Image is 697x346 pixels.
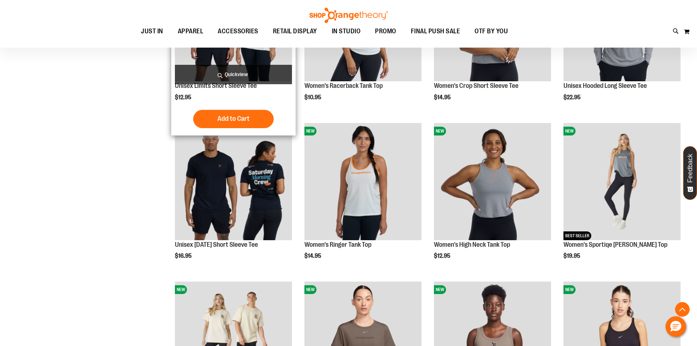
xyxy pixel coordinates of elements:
[217,115,250,123] span: Add to Cart
[467,23,515,40] a: OTF BY YOU
[563,82,647,89] a: Unisex Hooded Long Sleeve Tee
[563,241,667,248] a: Women's Sportiqe [PERSON_NAME] Top
[563,127,576,135] span: NEW
[134,23,170,40] a: JUST IN
[666,316,686,337] button: Hello, have a question? Let’s chat.
[430,119,555,278] div: product
[175,94,192,101] span: $12.95
[434,123,551,240] img: Image of Womens BB High Neck Tank Grey
[301,119,425,278] div: product
[434,127,446,135] span: NEW
[175,253,193,259] span: $16.95
[675,302,690,317] button: Back To Top
[563,123,681,241] a: Women's Sportiqe Janie Tank TopNEWBEST SELLER
[141,23,163,40] span: JUST IN
[210,23,266,40] a: ACCESSORIES
[563,285,576,294] span: NEW
[304,253,322,259] span: $14.95
[304,127,316,135] span: NEW
[273,23,317,40] span: RETAIL DISPLAY
[193,110,274,128] button: Add to Cart
[434,123,551,241] a: Image of Womens BB High Neck Tank GreyNEW
[304,123,421,240] img: Image of Womens Ringer Tank
[178,23,203,40] span: APPAREL
[368,23,404,40] a: PROMO
[175,241,258,248] a: Unisex [DATE] Short Sleeve Tee
[434,285,446,294] span: NEW
[304,82,383,89] a: Women's Racerback Tank Top
[266,23,325,40] a: RETAIL DISPLAY
[304,94,322,101] span: $10.95
[304,241,371,248] a: Women's Ringer Tank Top
[683,146,697,200] button: Feedback - Show survey
[175,82,257,89] a: Unisex Limits Short Sleeve Tee
[434,94,452,101] span: $14.95
[308,8,389,23] img: Shop Orangetheory
[404,23,468,40] a: FINAL PUSH SALE
[563,253,581,259] span: $19.95
[175,123,292,240] img: Image of Unisex Saturday Tee
[563,94,582,101] span: $22.95
[304,123,421,241] a: Image of Womens Ringer TankNEW
[304,285,316,294] span: NEW
[687,154,694,183] span: Feedback
[475,23,508,40] span: OTF BY YOU
[434,82,518,89] a: Women's Crop Short Sleeve Tee
[175,285,187,294] span: NEW
[218,23,258,40] span: ACCESSORIES
[563,231,591,240] span: BEST SELLER
[171,119,296,278] div: product
[434,241,510,248] a: Women's High Neck Tank Top
[434,253,451,259] span: $12.95
[175,65,292,84] a: Quickview
[170,23,211,40] a: APPAREL
[411,23,460,40] span: FINAL PUSH SALE
[325,23,368,40] a: IN STUDIO
[175,123,292,241] a: Image of Unisex Saturday TeeNEW
[332,23,361,40] span: IN STUDIO
[560,119,684,278] div: product
[375,23,396,40] span: PROMO
[563,123,681,240] img: Women's Sportiqe Janie Tank Top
